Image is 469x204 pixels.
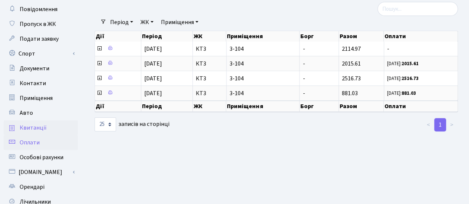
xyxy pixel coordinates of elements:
span: Особові рахунки [20,153,63,161]
span: 3-104 [229,61,297,67]
th: Разом [339,31,384,41]
span: Документи [20,64,49,73]
span: 2114.97 [342,45,361,53]
th: Разом [339,101,384,112]
a: Приміщення [4,91,78,106]
span: КТ3 [196,76,223,81]
span: - [387,46,455,52]
th: Дії [95,101,141,112]
a: Спорт [4,46,78,61]
span: Орендарі [20,183,44,191]
span: 3-104 [229,46,297,52]
span: Авто [20,109,33,117]
a: Пропуск в ЖК [4,17,78,31]
span: [DATE] [144,74,162,83]
b: 881.03 [402,90,416,97]
span: 2516.73 [342,74,361,83]
span: [DATE] [144,89,162,97]
small: [DATE]: [387,60,419,67]
a: Повідомлення [4,2,78,17]
span: Приміщення [20,94,53,102]
a: Період [107,16,136,29]
span: 3-104 [229,90,297,96]
label: записів на сторінці [95,117,169,131]
th: Дії [95,31,141,41]
th: Приміщення [226,101,300,112]
span: 881.03 [342,89,358,97]
b: 2516.73 [402,75,419,82]
span: - [303,45,305,53]
span: - [303,74,305,83]
th: ЖК [193,31,227,41]
span: [DATE] [144,45,162,53]
span: КТ3 [196,46,223,52]
input: Пошук... [377,2,458,16]
span: КТ3 [196,90,223,96]
small: [DATE]: [387,75,419,82]
span: Подати заявку [20,35,59,43]
span: Квитанції [20,124,47,132]
select: записів на сторінці [95,117,116,131]
th: Борг [300,31,339,41]
a: Квитанції [4,120,78,135]
th: ЖК [193,101,227,112]
span: Контакти [20,79,46,87]
span: - [303,60,305,68]
th: Період [141,31,192,41]
small: [DATE]: [387,90,416,97]
span: [DATE] [144,60,162,68]
a: Авто [4,106,78,120]
span: 2015.61 [342,60,361,68]
th: Борг [300,101,339,112]
span: - [303,89,305,97]
b: 2015.61 [402,60,419,67]
a: [DOMAIN_NAME] [4,165,78,180]
th: Оплати [384,31,458,41]
a: Оплати [4,135,78,150]
a: Контакти [4,76,78,91]
a: ЖК [138,16,156,29]
th: Оплати [384,101,458,112]
a: Документи [4,61,78,76]
span: Оплати [20,138,40,147]
a: Орендарі [4,180,78,194]
span: КТ3 [196,61,223,67]
a: Приміщення [158,16,201,29]
a: Подати заявку [4,31,78,46]
a: 1 [434,118,446,131]
th: Період [141,101,192,112]
a: Особові рахунки [4,150,78,165]
span: Пропуск в ЖК [20,20,56,28]
th: Приміщення [226,31,300,41]
span: Повідомлення [20,5,57,13]
span: 3-104 [229,76,297,81]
